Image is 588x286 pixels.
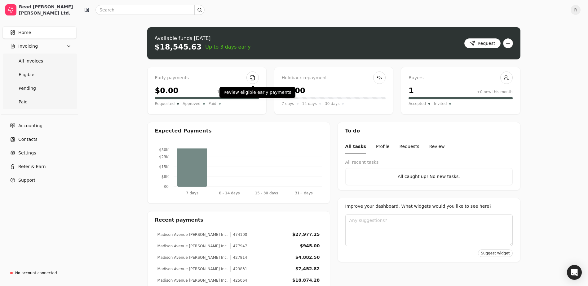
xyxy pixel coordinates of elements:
[155,127,212,135] div: Expected Payments
[282,85,305,96] div: $0.00
[2,119,77,132] a: Accounting
[295,191,312,195] tspan: 31+ days
[18,163,46,170] span: Refer & Earn
[155,42,202,52] div: $18,545.63
[183,101,201,107] span: Approved
[567,265,582,280] div: Open Intercom Messenger
[18,123,42,129] span: Accounting
[571,5,581,15] button: R
[2,174,77,186] button: Support
[478,249,512,257] button: Suggest widget
[230,266,247,272] div: 429831
[295,266,320,272] div: $7,452.82
[155,35,251,42] div: Available funds [DATE]
[205,43,250,51] span: Up to 3 days early
[19,58,43,64] span: All Invoices
[345,140,366,154] button: All tasks
[219,191,240,195] tspan: 8 - 14 days
[4,82,75,94] a: Pending
[95,5,205,15] input: Search
[18,177,35,184] span: Support
[15,270,57,276] div: No account connected
[230,243,247,249] div: 477947
[255,191,278,195] tspan: 15 - 30 days
[148,211,330,229] div: Recent payments
[161,175,169,179] tspan: $8K
[157,266,228,272] div: Madison Avenue [PERSON_NAME] Inc.
[18,29,31,36] span: Home
[409,101,426,107] span: Accepted
[292,277,320,284] div: $18,874.28
[376,140,390,154] button: Profile
[429,140,445,154] button: Review
[345,203,513,210] div: Improve your dashboard. What widgets would you like to see here?
[159,155,169,159] tspan: $23K
[345,159,513,166] div: All recent tasks
[2,133,77,145] a: Contacts
[157,278,228,283] div: Madison Avenue [PERSON_NAME] Inc.
[302,101,317,107] span: 14 days
[2,40,77,52] button: Invoicing
[157,243,228,249] div: Madison Avenue [PERSON_NAME] Inc.
[351,173,507,180] div: All caught up! No new tasks.
[409,75,512,81] div: Buyers
[230,255,247,260] div: 427814
[216,89,259,95] div: -100% from last month
[230,232,247,237] div: 474100
[209,101,216,107] span: Paid
[155,75,259,81] div: Early payments
[2,160,77,173] button: Refer & Earn
[338,122,520,140] div: To do
[282,75,386,81] div: Holdback repayment
[434,101,447,107] span: Invited
[2,267,77,279] a: No account connected
[295,254,320,261] div: $4,882.50
[18,43,38,50] span: Invoicing
[186,191,198,195] tspan: 7 days
[300,243,320,249] div: $945.00
[409,85,414,96] div: 1
[19,99,28,105] span: Paid
[159,165,169,169] tspan: $15K
[18,136,38,143] span: Contacts
[155,101,175,107] span: Requested
[464,38,501,48] button: Request
[282,101,294,107] span: 7 days
[157,232,228,237] div: Madison Avenue [PERSON_NAME] Inc.
[325,101,339,107] span: 30 days
[18,150,36,156] span: Settings
[159,148,169,152] tspan: $30K
[292,231,320,238] div: $27,977.25
[399,140,419,154] button: Requests
[230,278,247,283] div: 425064
[19,4,74,16] div: Read [PERSON_NAME] [PERSON_NAME] Ltd.
[2,147,77,159] a: Settings
[157,255,228,260] div: Madison Avenue [PERSON_NAME] Inc.
[4,68,75,81] a: Eligible
[4,96,75,108] a: Paid
[164,184,168,189] tspan: $0
[2,26,77,39] a: Home
[19,85,36,92] span: Pending
[4,55,75,67] a: All Invoices
[477,89,513,95] div: +0 new this month
[155,85,179,96] div: $0.00
[223,89,291,96] p: Review eligible early payments
[19,71,34,78] span: Eligible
